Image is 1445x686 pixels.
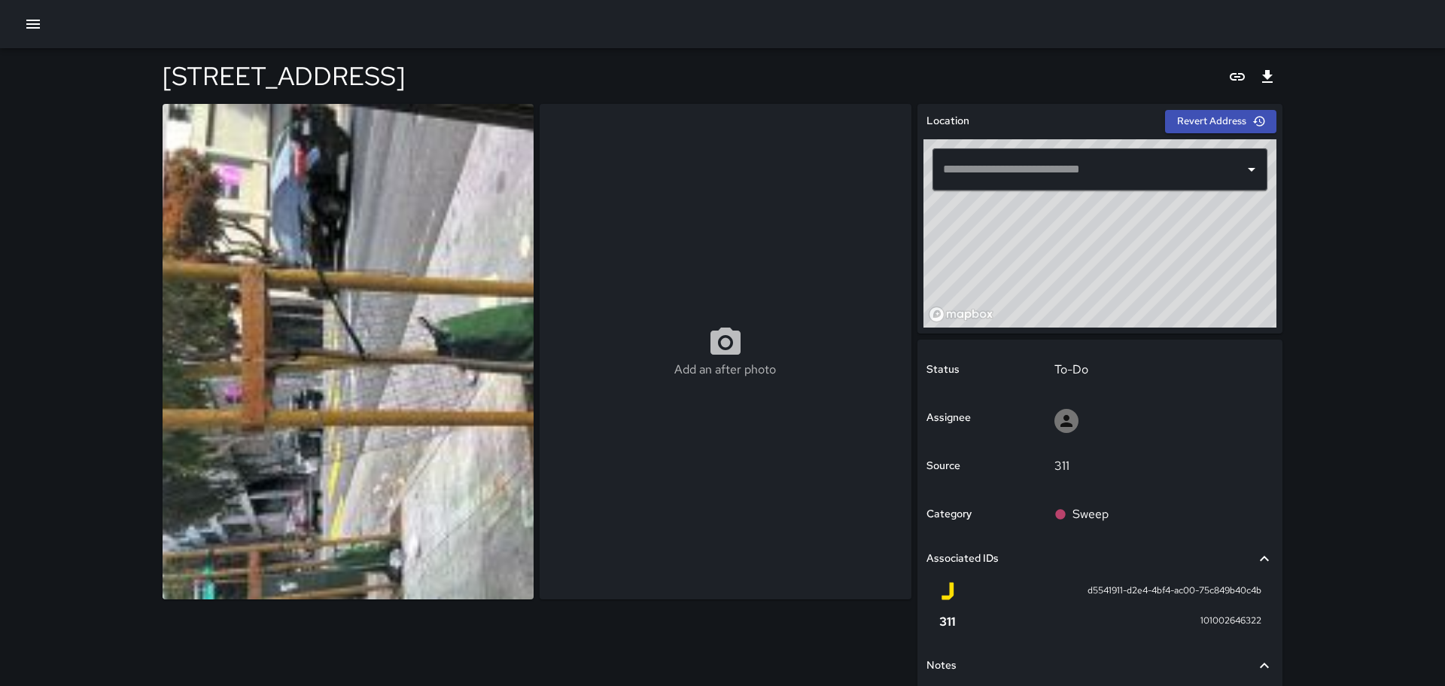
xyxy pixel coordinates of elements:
div: Associated IDs [926,541,1273,576]
h6: Assignee [926,410,971,426]
h6: Associated IDs [926,550,999,567]
h6: Location [926,113,969,130]
img: request_images%2F9075ce1a-35d2-45b5-9053-82e5e1020348 [163,104,534,599]
h6: Source [926,458,960,474]
h6: Status [926,361,960,378]
button: Revert Address [1165,110,1276,133]
p: Add an after photo [674,361,776,379]
p: To-Do [1054,361,1263,379]
h4: [STREET_ADDRESS] [163,60,405,92]
h6: Notes [926,657,957,674]
h6: Category [926,506,972,523]
button: Export [1252,62,1282,92]
span: d5541911-d2e4-4bf4-ac00-75c849b40c4b [1088,584,1261,599]
button: Open [1241,159,1262,180]
div: Notes [926,648,1273,683]
span: 101002646322 [1200,614,1261,629]
p: 311 [1054,457,1263,475]
button: Copy link [1222,62,1252,92]
p: Sweep [1072,505,1109,523]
